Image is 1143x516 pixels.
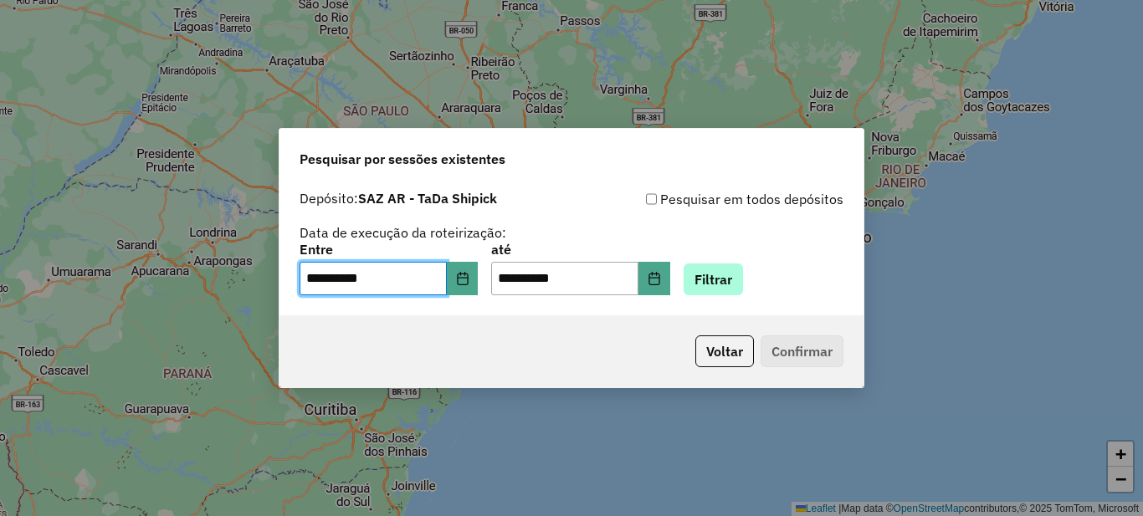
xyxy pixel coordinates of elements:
[695,335,754,367] button: Voltar
[638,262,670,295] button: Choose Date
[300,222,506,243] label: Data de execução da roteirização:
[300,239,478,259] label: Entre
[300,188,497,208] label: Depósito:
[571,189,843,209] div: Pesquisar em todos depósitos
[491,239,669,259] label: até
[684,263,743,295] button: Filtrar
[358,190,497,207] strong: SAZ AR - TaDa Shipick
[300,149,505,169] span: Pesquisar por sessões existentes
[447,262,479,295] button: Choose Date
